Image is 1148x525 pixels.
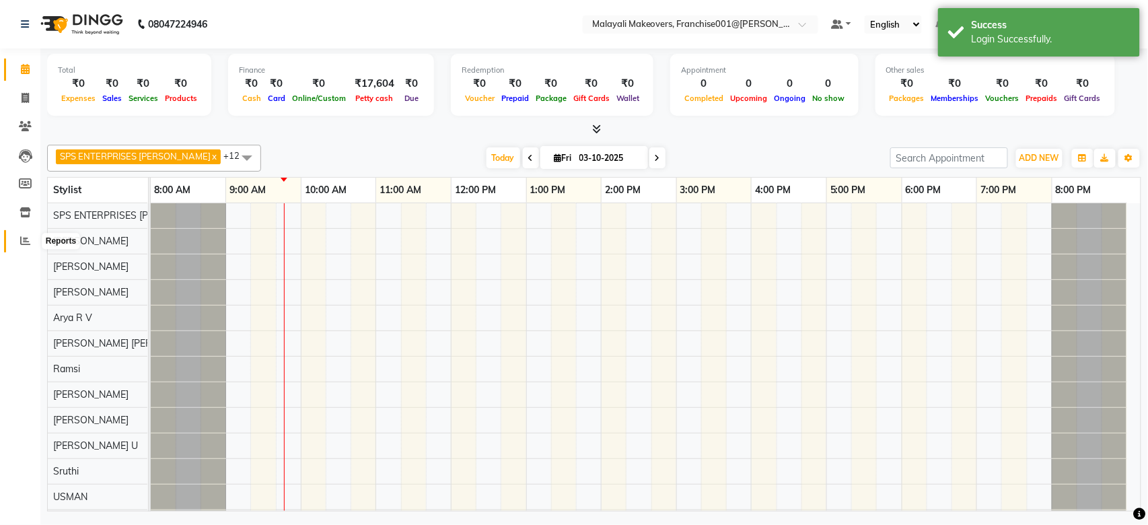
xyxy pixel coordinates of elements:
div: ₹0 [462,76,498,92]
button: ADD NEW [1016,149,1063,168]
span: Completed [681,94,727,103]
span: Upcoming [727,94,770,103]
span: +12 [223,150,250,161]
span: Sruthi [53,465,79,477]
a: 2:00 PM [602,180,644,200]
div: ₹0 [1023,76,1061,92]
span: Ongoing [770,94,809,103]
div: ₹0 [400,76,423,92]
span: Products [162,94,201,103]
div: ₹0 [125,76,162,92]
span: [PERSON_NAME] [53,235,129,247]
span: Fri [551,153,575,163]
span: Online/Custom [289,94,349,103]
span: Stylist [53,184,81,196]
span: ADD NEW [1019,153,1059,163]
span: USMAN [53,491,87,503]
span: Prepaid [498,94,532,103]
span: Card [264,94,289,103]
span: Expenses [58,94,99,103]
div: ₹0 [982,76,1023,92]
a: 10:00 AM [301,180,350,200]
span: Services [125,94,162,103]
span: Prepaids [1023,94,1061,103]
a: 2 [935,18,943,30]
span: SPS ENTERPRISES [PERSON_NAME] [60,151,211,162]
span: [PERSON_NAME] [53,260,129,273]
b: 08047224946 [148,5,207,43]
div: ₹0 [532,76,570,92]
a: 4:00 PM [752,180,794,200]
a: 5:00 PM [827,180,869,200]
div: 0 [770,76,809,92]
span: Packages [886,94,928,103]
span: Wallet [613,94,643,103]
a: 8:00 PM [1052,180,1095,200]
span: SPS ENTERPRISES [PERSON_NAME] [53,209,215,221]
div: Success [972,18,1130,32]
a: 6:00 PM [902,180,945,200]
span: Ramsi [53,363,80,375]
div: Total [58,65,201,76]
div: ₹0 [289,76,349,92]
div: ₹17,604 [349,76,400,92]
span: Arya R V [53,312,92,324]
span: Package [532,94,570,103]
div: Login Successfully. [972,32,1130,46]
input: 2025-10-03 [575,148,643,168]
a: 12:00 PM [452,180,499,200]
span: Cash [239,94,264,103]
input: Search Appointment [890,147,1008,168]
div: 0 [727,76,770,92]
div: ₹0 [570,76,613,92]
span: Vouchers [982,94,1023,103]
span: Today [487,147,520,168]
div: ₹0 [1061,76,1104,92]
div: 0 [809,76,848,92]
span: [PERSON_NAME] [53,388,129,400]
span: [PERSON_NAME] [53,286,129,298]
a: x [211,151,217,162]
span: [PERSON_NAME] [53,414,129,426]
div: Redemption [462,65,643,76]
div: Finance [239,65,423,76]
a: 3:00 PM [677,180,719,200]
div: ₹0 [498,76,532,92]
div: Appointment [681,65,848,76]
div: Reports [42,234,79,250]
div: ₹0 [99,76,125,92]
span: Petty cash [353,94,397,103]
span: [PERSON_NAME] U [53,440,138,452]
img: logo [34,5,127,43]
span: Memberships [928,94,982,103]
a: 9:00 AM [226,180,269,200]
div: ₹0 [239,76,264,92]
div: ₹0 [264,76,289,92]
span: Due [401,94,422,103]
span: Sales [99,94,125,103]
a: 11:00 AM [376,180,425,200]
span: Gift Cards [1061,94,1104,103]
a: 8:00 AM [151,180,194,200]
div: Other sales [886,65,1104,76]
span: Gift Cards [570,94,613,103]
div: ₹0 [886,76,928,92]
div: ₹0 [162,76,201,92]
div: ₹0 [613,76,643,92]
span: No show [809,94,848,103]
a: 7:00 PM [977,180,1019,200]
div: 0 [681,76,727,92]
span: Voucher [462,94,498,103]
div: ₹0 [58,76,99,92]
div: ₹0 [928,76,982,92]
span: [PERSON_NAME] [PERSON_NAME] [53,337,207,349]
a: 1:00 PM [527,180,569,200]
